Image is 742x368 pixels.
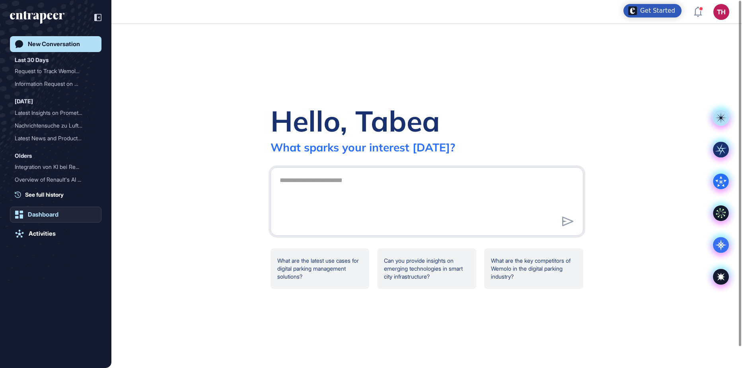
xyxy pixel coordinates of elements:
[713,4,729,20] button: TH
[10,11,64,24] div: entrapeer-logo
[10,36,101,52] a: New Conversation
[29,230,56,237] div: Activities
[15,132,90,145] div: Latest News and Product A...
[10,226,101,242] a: Activities
[25,190,64,199] span: See full history
[271,140,455,154] div: What sparks your interest [DATE]?
[15,161,90,173] div: Integration von KI bei Re...
[15,77,90,90] div: Information Request on We...
[15,190,101,199] a: See full history
[15,173,90,186] div: Overview of Renault's AI ...
[484,248,583,289] div: What are the key competitors of Wemolo in the digital parking industry?
[15,65,90,77] div: Request to Track Wemolo G...
[15,161,97,173] div: Integration von KI bei Renault: Nutzung des industriellen Metaverse zur Optimierung interner Proz...
[15,65,97,77] div: Request to Track Wemolo GmbH
[15,55,49,65] div: Last 30 Days
[10,207,101,223] a: Dashboard
[623,4,682,17] div: Open Get Started checklist
[15,119,90,132] div: Nachrichtensuche zu Luftf...
[377,248,476,289] div: Can you provide insights on emerging technologies in smart city infrastructure?
[15,173,97,186] div: Overview of Renault's AI Activities in 2024 and Beyond
[271,103,440,139] div: Hello, Tabea
[15,107,97,119] div: Latest Insights on Prometheus Fuels
[271,248,370,289] div: What are the latest use cases for digital parking management solutions?
[28,211,58,218] div: Dashboard
[28,41,80,48] div: New Conversation
[15,132,97,145] div: Latest News and Product Announcements on Air Suspension Systems in Chinese Cars, Focusing on BYD
[628,6,637,15] img: launcher-image-alternative-text
[15,107,90,119] div: Latest Insights on Promet...
[15,119,97,132] div: Nachrichtensuche zu Luftfederungssystemen in Autos mit Fokus auf China im Jahr 2025
[15,77,97,90] div: Information Request on Wemolo GmbH
[640,7,675,15] div: Get Started
[15,151,32,161] div: Olders
[15,97,33,106] div: [DATE]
